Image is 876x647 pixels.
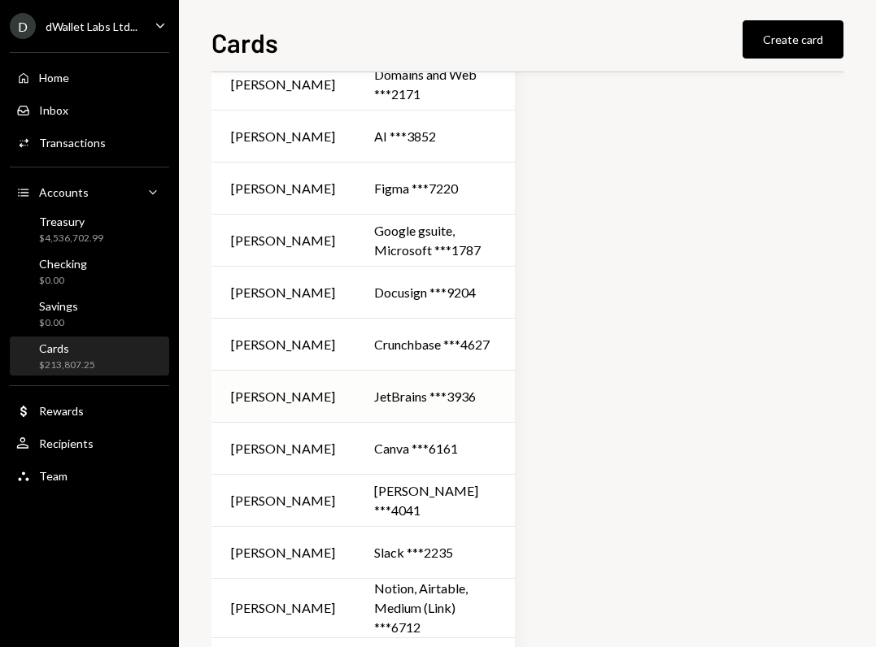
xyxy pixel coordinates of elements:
[39,316,78,330] div: $0.00
[231,543,335,562] div: [PERSON_NAME]
[231,75,335,94] div: [PERSON_NAME]
[10,252,169,291] a: Checking$0.00
[374,335,495,354] div: Crunchbase ***4627
[231,598,335,618] div: [PERSON_NAME]
[374,579,495,637] div: Notion, Airtable, Medium (Link) ***6712
[10,396,169,425] a: Rewards
[231,179,335,198] div: [PERSON_NAME]
[231,491,335,510] div: [PERSON_NAME]
[10,294,169,333] a: Savings$0.00
[10,63,169,92] a: Home
[39,185,89,199] div: Accounts
[231,335,335,354] div: [PERSON_NAME]
[39,103,68,117] div: Inbox
[374,221,495,260] div: Google gsuite, Microsoft ***1787
[10,128,169,157] a: Transactions
[39,232,103,245] div: $4,536,702.99
[231,283,335,302] div: [PERSON_NAME]
[10,177,169,206] a: Accounts
[39,341,95,355] div: Cards
[231,231,335,250] div: [PERSON_NAME]
[231,387,335,406] div: [PERSON_NAME]
[231,127,335,146] div: [PERSON_NAME]
[39,469,68,483] div: Team
[10,461,169,490] a: Team
[39,436,94,450] div: Recipients
[374,283,495,302] div: Docusign ***9204
[39,71,69,85] div: Home
[39,257,87,271] div: Checking
[10,210,169,249] a: Treasury$4,536,702.99
[10,428,169,458] a: Recipients
[374,387,495,406] div: JetBrains ***3936
[39,215,103,228] div: Treasury
[231,439,335,458] div: [PERSON_NAME]
[39,274,87,288] div: $0.00
[39,136,106,150] div: Transactions
[211,26,278,59] h1: Cards
[10,95,169,124] a: Inbox
[743,20,843,59] button: Create card
[46,20,137,33] div: dWallet Labs Ltd...
[374,481,495,520] div: [PERSON_NAME] ***4041
[10,337,169,376] a: Cards$213,807.25
[39,358,95,372] div: $213,807.25
[374,65,495,104] div: Domains and Web ***2171
[39,404,84,418] div: Rewards
[39,299,78,313] div: Savings
[10,13,36,39] div: D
